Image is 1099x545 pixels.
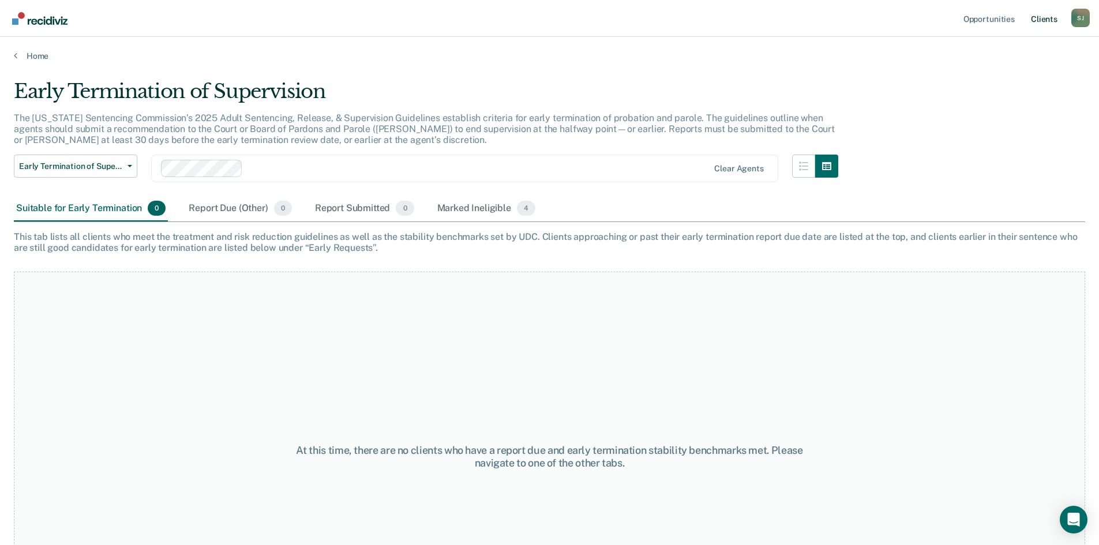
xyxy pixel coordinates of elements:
[714,164,763,174] div: Clear agents
[14,112,835,145] p: The [US_STATE] Sentencing Commission’s 2025 Adult Sentencing, Release, & Supervision Guidelines e...
[1060,506,1087,533] div: Open Intercom Messenger
[186,196,294,221] div: Report Due (Other)0
[1071,9,1090,27] button: Profile dropdown button
[517,201,535,216] span: 4
[148,201,166,216] span: 0
[14,80,838,112] div: Early Termination of Supervision
[12,12,67,25] img: Recidiviz
[14,51,1085,61] a: Home
[14,231,1085,253] div: This tab lists all clients who meet the treatment and risk reduction guidelines as well as the st...
[19,161,123,171] span: Early Termination of Supervision
[1071,9,1090,27] div: S J
[435,196,538,221] div: Marked Ineligible4
[282,444,817,469] div: At this time, there are no clients who have a report due and early termination stability benchmar...
[14,196,168,221] div: Suitable for Early Termination0
[14,155,137,178] button: Early Termination of Supervision
[274,201,292,216] span: 0
[313,196,417,221] div: Report Submitted0
[396,201,414,216] span: 0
